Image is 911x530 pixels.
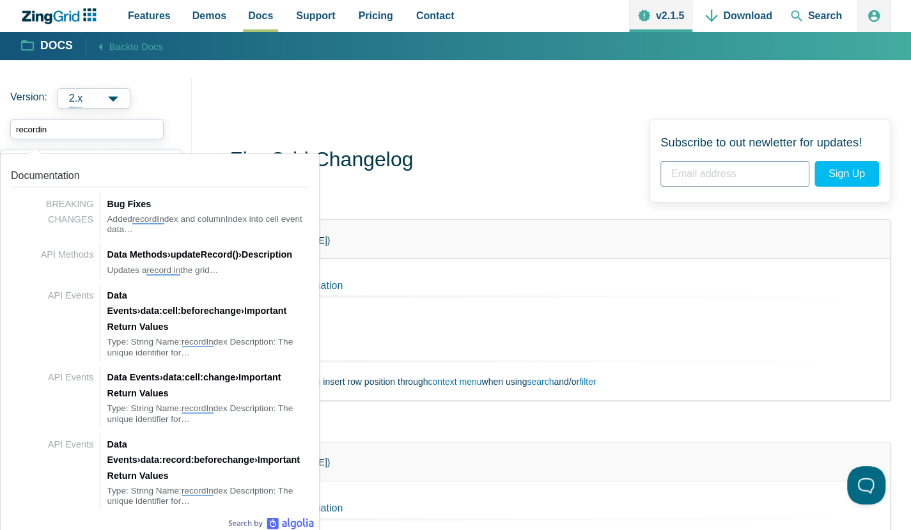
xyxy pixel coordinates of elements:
span: › [235,372,238,382]
span: › [137,306,141,316]
span: › [167,249,171,260]
span: Subscribe to out newletter for updates! [660,130,869,155]
a: Link to the result [6,238,314,279]
span: › [238,249,242,260]
div: Added dex and columnIndex into cell event data… [107,214,309,235]
span: recordIn [182,403,214,414]
div: Search by [228,517,314,530]
a: filter [579,377,596,387]
span: › [254,455,258,465]
a: Backto Docs [86,37,163,54]
span: Demos [192,7,226,24]
label: Versions [10,88,182,109]
span: Documentation [11,170,80,181]
span: BREAKING CHANGES [46,199,93,224]
span: recordIn [182,486,214,496]
span: to Docs [130,41,163,52]
strong: Docs [40,40,73,52]
span: Docs [248,7,273,24]
input: Email address [660,161,809,187]
span: record in [146,265,180,276]
iframe: Toggle Customer Support [847,466,885,504]
span: Support [296,7,335,24]
li: Minor bug fix [263,306,869,321]
a: context menu [428,377,481,387]
h1: ZingGrid Changelog [230,146,413,175]
h2: Release Information [251,502,869,520]
span: API Methods [41,249,93,260]
h2: Release Information [251,279,869,298]
span: API Events [48,372,93,382]
a: Link to the result [6,159,314,238]
span: recordIn [132,214,164,224]
span: › [241,306,244,316]
div: Type: String Name: dex Description: The unique identifier for… [107,486,309,507]
a: Link to the result [6,428,314,510]
div: Type: String Name: dex Description: The unique identifier for… [107,403,309,425]
div: Data Events data:cell:beforechange Important Return Values [107,288,309,334]
span: API Events [48,290,93,300]
div: Updates a the grid… [107,265,309,276]
a: Link to the result [6,361,314,428]
span: Pricing [359,7,393,24]
span: Sign Up [814,161,879,187]
span: › [137,455,141,465]
a: search [527,377,554,387]
input: search input [10,119,164,139]
div: Data Events data:record:beforechange Important Return Values [107,437,309,483]
span: Features [128,7,171,24]
span: Back [109,38,163,54]
a: Docs [22,38,73,54]
div: Data Methods updateRecord() Description [107,247,309,262]
li: Fixed bug with insert row position through when using and/or [263,375,869,390]
div: Bug Fixes [107,196,309,212]
div: Data Events data:cell:change Important Return Values [107,370,309,401]
a: ZingChart Logo. Click to return to the homepage [20,8,103,24]
span: Contact [416,7,455,24]
span: recordIn [182,337,214,347]
h2: Bug Fixes [236,344,854,367]
a: Link to the result [6,279,314,361]
div: Type: String Name: dex Description: The unique identifier for… [107,337,309,358]
a: Algolia [228,517,314,530]
span: Version: [10,88,47,109]
span: API Events [48,439,93,449]
span: › [160,372,163,382]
